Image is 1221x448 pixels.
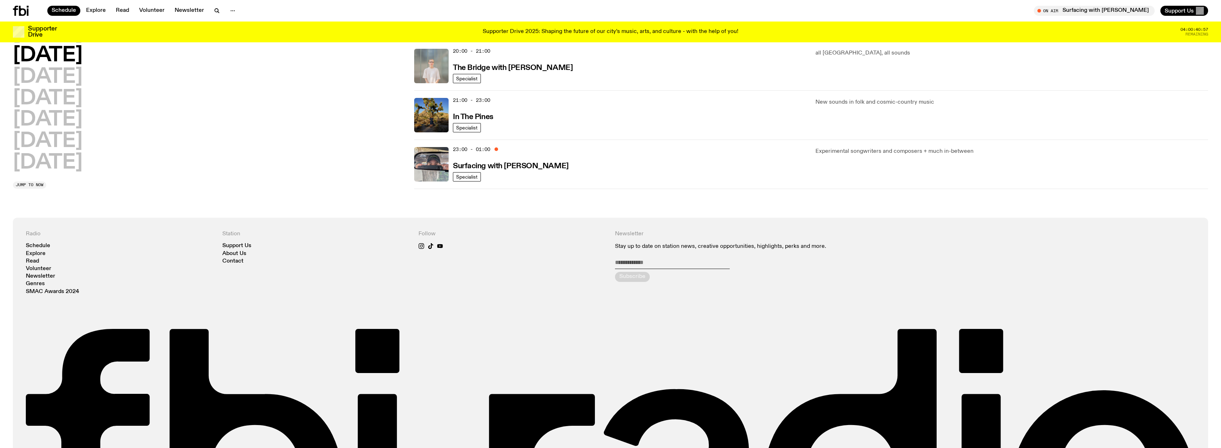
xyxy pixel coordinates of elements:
[615,243,999,250] p: Stay up to date on station news, creative opportunities, highlights, perks and more.
[615,272,650,282] button: Subscribe
[453,161,569,170] a: Surfacing with [PERSON_NAME]
[26,243,50,249] a: Schedule
[26,259,39,264] a: Read
[13,181,46,189] button: Jump to now
[615,231,999,237] h4: Newsletter
[456,125,478,130] span: Specialist
[453,64,573,72] h3: The Bridge with [PERSON_NAME]
[26,281,45,287] a: Genres
[453,113,493,121] h3: In The Pines
[26,251,46,256] a: Explore
[414,98,449,132] img: Johanna stands in the middle distance amongst a desert scene with large cacti and trees. She is w...
[1180,28,1208,32] span: 04:00:40:57
[815,98,1208,107] p: New sounds in folk and cosmic-country music
[13,153,82,173] button: [DATE]
[453,123,481,132] a: Specialist
[453,162,569,170] h3: Surfacing with [PERSON_NAME]
[1185,32,1208,36] span: Remaining
[82,6,110,16] a: Explore
[13,110,82,130] button: [DATE]
[13,24,82,44] button: [DATE]
[453,74,481,83] a: Specialist
[1165,8,1194,14] span: Support Us
[170,6,208,16] a: Newsletter
[28,26,57,38] h3: Supporter Drive
[26,274,55,279] a: Newsletter
[13,46,82,66] button: [DATE]
[1034,6,1155,16] button: On AirSurfacing with [PERSON_NAME]
[453,146,490,153] span: 23:00 - 01:00
[13,89,82,109] button: [DATE]
[26,289,79,294] a: SMAC Awards 2024
[453,172,481,181] a: Specialist
[47,6,80,16] a: Schedule
[13,67,82,87] button: [DATE]
[453,112,493,121] a: In The Pines
[483,29,738,35] p: Supporter Drive 2025: Shaping the future of our city’s music, arts, and culture - with the help o...
[222,251,246,256] a: About Us
[26,266,51,272] a: Volunteer
[112,6,133,16] a: Read
[1160,6,1208,16] button: Support Us
[26,231,214,237] h4: Radio
[222,243,251,249] a: Support Us
[222,259,243,264] a: Contact
[456,174,478,179] span: Specialist
[16,183,43,187] span: Jump to now
[453,97,490,104] span: 21:00 - 23:00
[815,147,1208,156] p: Experimental songwriters and composers + much in-between
[453,48,490,55] span: 20:00 - 21:00
[815,49,1208,57] p: all [GEOGRAPHIC_DATA], all sounds
[456,76,478,81] span: Specialist
[453,63,573,72] a: The Bridge with [PERSON_NAME]
[418,231,606,237] h4: Follow
[414,49,449,83] img: Mara stands in front of a frosted glass wall wearing a cream coloured t-shirt and black glasses. ...
[135,6,169,16] a: Volunteer
[222,231,410,237] h4: Station
[13,131,82,151] button: [DATE]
